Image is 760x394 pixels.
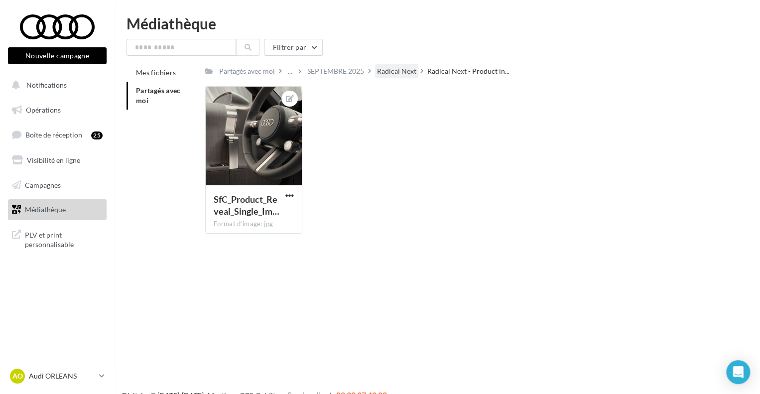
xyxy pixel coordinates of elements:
[6,175,109,196] a: Campagnes
[25,228,103,250] span: PLV et print personnalisable
[8,367,107,386] a: AO Audi ORLEANS
[427,66,509,76] span: Radical Next - Product in...
[6,100,109,121] a: Opérations
[25,205,66,214] span: Médiathèque
[8,47,107,64] button: Nouvelle campagne
[726,360,750,384] div: Open Intercom Messenger
[214,194,279,217] span: SfC_Product_Reveal_Single_Image_IG
[6,75,105,96] button: Notifications
[136,68,176,77] span: Mes fichiers
[91,131,103,139] div: 25
[307,66,364,76] div: SEPTEMBRE 2025
[6,150,109,171] a: Visibilité en ligne
[6,199,109,220] a: Médiathèque
[219,66,275,76] div: Partagés avec moi
[26,81,67,89] span: Notifications
[25,180,61,189] span: Campagnes
[27,156,80,164] span: Visibilité en ligne
[377,66,416,76] div: Radical Next
[127,16,748,31] div: Médiathèque
[6,224,109,254] a: PLV et print personnalisable
[264,39,323,56] button: Filtrer par
[286,64,294,78] div: ...
[12,371,23,381] span: AO
[29,371,95,381] p: Audi ORLEANS
[26,106,61,114] span: Opérations
[6,124,109,145] a: Boîte de réception25
[214,220,294,229] div: Format d'image: jpg
[136,86,181,105] span: Partagés avec moi
[25,131,82,139] span: Boîte de réception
